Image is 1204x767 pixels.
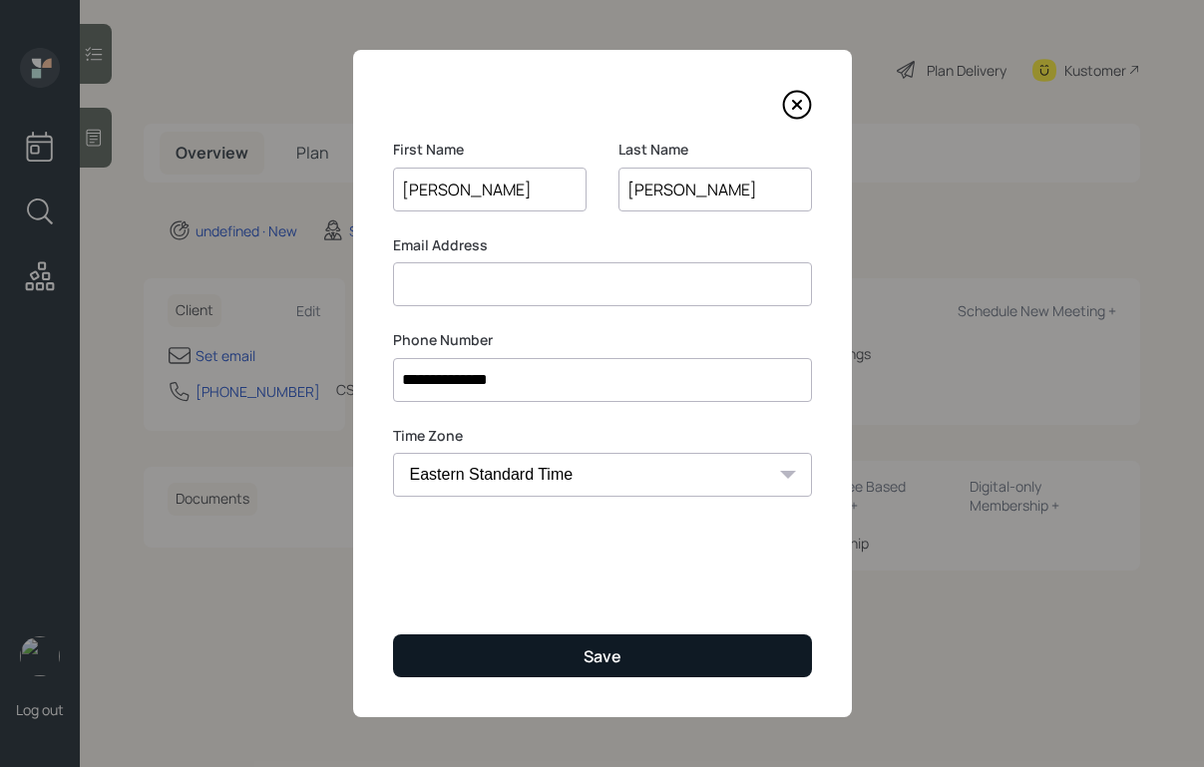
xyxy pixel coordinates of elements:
[393,634,812,677] button: Save
[393,426,812,446] label: Time Zone
[393,140,587,160] label: First Name
[393,235,812,255] label: Email Address
[393,330,812,350] label: Phone Number
[584,645,621,667] div: Save
[618,140,812,160] label: Last Name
